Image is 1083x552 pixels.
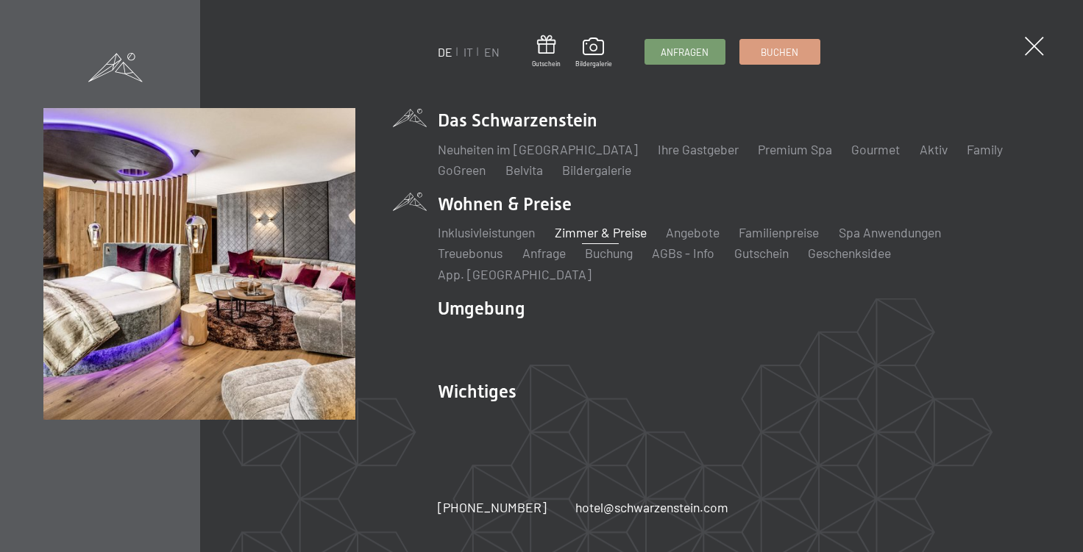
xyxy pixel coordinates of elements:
a: Buchen [740,40,820,64]
a: Buchung [585,245,633,261]
a: Familienpreise [739,224,819,240]
a: Belvita [505,162,543,178]
a: Neuheiten im [GEOGRAPHIC_DATA] [438,141,638,157]
a: Geschenksidee [808,245,891,261]
a: GoGreen [438,162,486,178]
span: Anfragen [661,46,709,59]
a: DE [438,45,452,59]
span: Buchen [761,46,798,59]
a: Bildergalerie [575,37,612,68]
a: [PHONE_NUMBER] [438,498,547,517]
a: Anfrage [522,245,566,261]
a: Gourmet [851,141,900,157]
a: Family [967,141,1003,157]
a: Spa Anwendungen [839,224,941,240]
a: Zimmer & Preise [555,224,647,240]
a: Ihre Gastgeber [658,141,739,157]
a: AGBs - Info [652,245,714,261]
a: Bildergalerie [562,162,631,178]
span: [PHONE_NUMBER] [438,499,547,515]
a: Inklusivleistungen [438,224,535,240]
a: IT [464,45,473,59]
a: Gutschein [532,35,561,68]
a: EN [484,45,500,59]
a: Anfragen [645,40,725,64]
span: Gutschein [532,60,561,68]
a: Premium Spa [758,141,832,157]
span: Bildergalerie [575,60,612,68]
a: Aktiv [920,141,948,157]
a: Treuebonus [438,245,503,261]
a: Gutschein [734,245,789,261]
a: Angebote [666,224,720,240]
a: App. [GEOGRAPHIC_DATA] [438,266,592,282]
a: hotel@schwarzenstein.com [575,498,728,517]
